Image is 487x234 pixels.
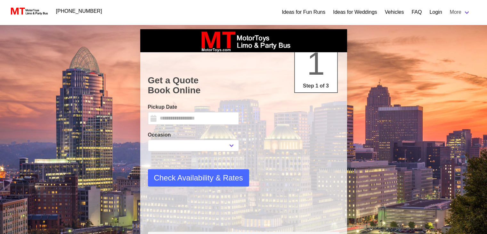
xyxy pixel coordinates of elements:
[148,103,239,111] label: Pickup Date
[148,75,339,96] h1: Get a Quote Book Online
[282,8,325,16] a: Ideas for Fun Runs
[385,8,404,16] a: Vehicles
[196,29,292,52] img: box_logo_brand.jpeg
[307,46,325,81] span: 1
[429,8,442,16] a: Login
[154,172,243,184] span: Check Availability & Rates
[148,131,239,139] label: Occasion
[52,5,106,18] a: [PHONE_NUMBER]
[446,6,474,19] a: More
[333,8,377,16] a: Ideas for Weddings
[411,8,422,16] a: FAQ
[297,82,335,90] p: Step 1 of 3
[9,7,48,16] img: MotorToys Logo
[148,169,249,187] button: Check Availability & Rates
